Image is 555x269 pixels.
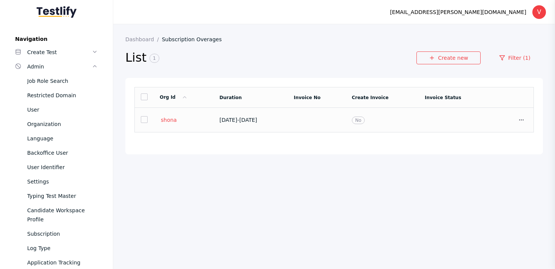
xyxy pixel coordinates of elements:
[9,117,104,131] a: Organization
[9,189,104,203] a: Typing Test Master
[219,117,257,123] span: [DATE] - [DATE]
[27,229,98,238] div: Subscription
[416,51,481,64] a: Create new
[390,8,526,17] div: [EMAIL_ADDRESS][PERSON_NAME][DOMAIN_NAME]
[9,36,104,42] label: Navigation
[150,54,159,63] span: 1
[27,120,98,129] div: Organization
[160,117,178,123] a: shona
[487,51,543,64] a: Filter (1)
[27,244,98,253] div: Log Type
[9,103,104,117] a: User
[532,5,546,19] div: V
[27,134,98,143] div: Language
[9,160,104,174] a: User Identifier
[9,241,104,255] a: Log Type
[27,148,98,157] div: Backoffice User
[125,50,416,66] h2: List
[9,227,104,241] a: Subscription
[425,95,461,100] a: Invoice Status
[9,203,104,227] a: Candidate Workspace Profile
[9,146,104,160] a: Backoffice User
[213,87,288,108] td: Duration
[27,62,92,71] div: Admin
[352,117,365,124] span: No
[294,95,321,100] a: Invoice No
[125,36,162,42] a: Dashboard
[9,74,104,88] a: Job Role Search
[27,48,92,57] div: Create Test
[9,88,104,103] a: Restricted Domain
[27,105,98,114] div: User
[160,95,188,100] a: Org Id
[162,36,228,42] a: Subscription Overages
[27,76,98,86] div: Job Role Search
[27,91,98,100] div: Restricted Domain
[27,206,98,224] div: Candidate Workspace Profile
[352,95,388,100] a: Create Invoice
[27,163,98,172] div: User Identifier
[37,6,77,18] img: Testlify - Backoffice
[9,131,104,146] a: Language
[27,177,98,186] div: Settings
[27,191,98,201] div: Typing Test Master
[9,174,104,189] a: Settings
